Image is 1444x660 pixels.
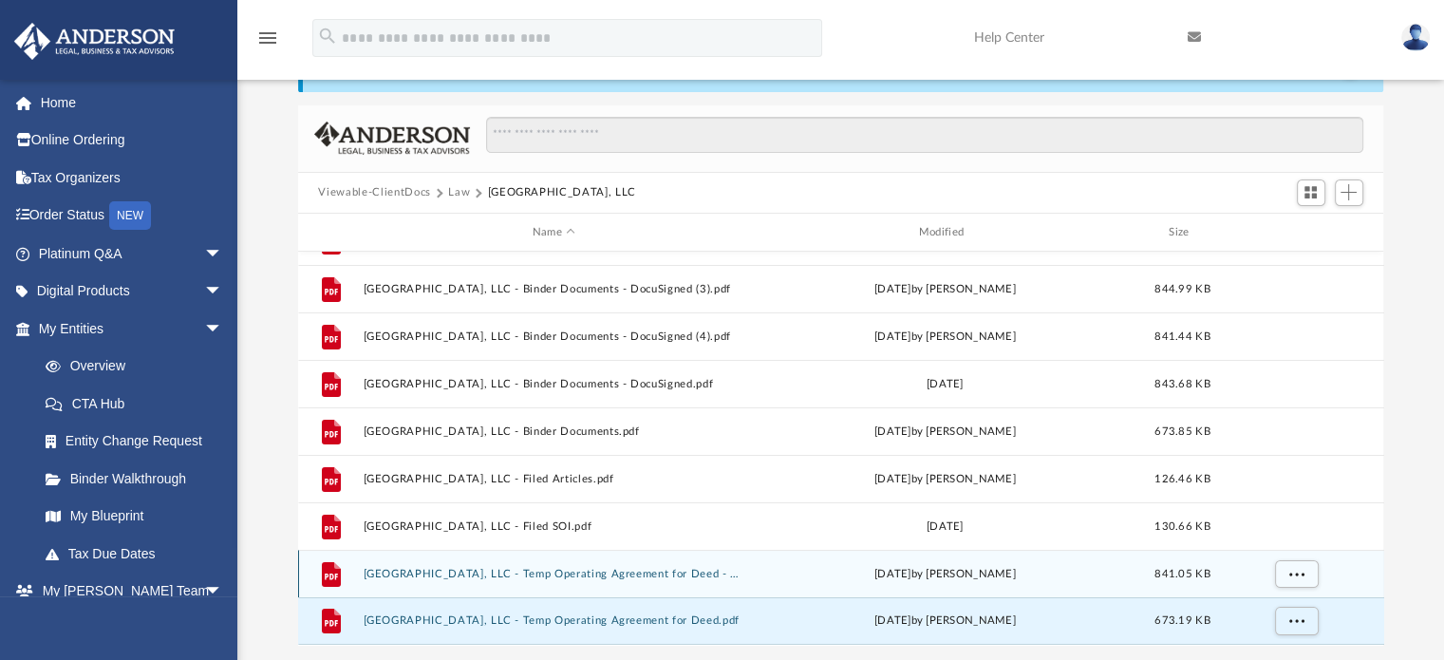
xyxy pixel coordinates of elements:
[486,117,1362,153] input: Search files and folders
[109,201,151,230] div: NEW
[318,184,430,201] button: Viewable-ClientDocs
[256,36,279,49] a: menu
[204,573,242,612] span: arrow_drop_down
[363,473,745,485] button: [GEOGRAPHIC_DATA], LLC - Filed Articles.pdf
[754,613,1136,631] div: [DATE] by [PERSON_NAME]
[1154,474,1210,484] span: 126.46 KB
[363,330,745,343] button: [GEOGRAPHIC_DATA], LLC - Binder Documents - DocuSigned (4).pdf
[363,615,745,628] button: [GEOGRAPHIC_DATA], LLC - Temp Operating Agreement for Deed.pdf
[1144,224,1220,241] div: Size
[362,224,744,241] div: Name
[1154,426,1210,437] span: 673.85 KB
[256,27,279,49] i: menu
[13,573,242,611] a: My [PERSON_NAME] Teamarrow_drop_down
[1154,569,1210,579] span: 841.05 KB
[363,520,745,533] button: [GEOGRAPHIC_DATA], LLC - Filed SOI.pdf
[487,184,635,201] button: [GEOGRAPHIC_DATA], LLC
[363,283,745,295] button: [GEOGRAPHIC_DATA], LLC - Binder Documents - DocuSigned (3).pdf
[754,519,1136,536] div: [DATE]
[13,84,252,122] a: Home
[754,281,1136,298] div: [DATE] by [PERSON_NAME]
[754,424,1136,441] div: [DATE] by [PERSON_NAME]
[1228,224,1361,241] div: id
[13,235,252,273] a: Platinum Q&Aarrow_drop_down
[204,273,242,311] span: arrow_drop_down
[1335,179,1363,206] button: Add
[363,425,745,438] button: [GEOGRAPHIC_DATA], LLC - Binder Documents.pdf
[13,197,252,236] a: Order StatusNEW
[27,498,242,536] a: My Blueprint
[1154,521,1210,532] span: 130.66 KB
[204,235,242,273] span: arrow_drop_down
[9,23,180,60] img: Anderson Advisors Platinum Portal
[1401,24,1430,51] img: User Pic
[306,224,353,241] div: id
[448,184,470,201] button: Law
[1154,379,1210,389] span: 843.68 KB
[754,471,1136,488] div: [DATE] by [PERSON_NAME]
[27,535,252,573] a: Tax Due Dates
[298,252,1384,645] div: grid
[317,26,338,47] i: search
[363,568,745,580] button: [GEOGRAPHIC_DATA], LLC - Temp Operating Agreement for Deed - DocuSigned.pdf
[204,310,242,349] span: arrow_drop_down
[13,159,252,197] a: Tax Organizers
[1297,179,1325,206] button: Switch to Grid View
[753,224,1135,241] div: Modified
[13,273,252,311] a: Digital Productsarrow_drop_down
[27,460,252,498] a: Binder Walkthrough
[1154,284,1210,294] span: 844.99 KB
[27,348,252,386] a: Overview
[27,423,252,461] a: Entity Change Request
[754,566,1136,583] div: [DATE] by [PERSON_NAME]
[1154,616,1210,627] span: 673.19 KB
[1154,331,1210,342] span: 841.44 KB
[363,378,745,390] button: [GEOGRAPHIC_DATA], LLC - Binder Documents - DocuSigned.pdf
[13,310,252,348] a: My Entitiesarrow_drop_down
[27,385,252,423] a: CTA Hub
[754,329,1136,346] div: [DATE] by [PERSON_NAME]
[13,122,252,160] a: Online Ordering
[754,376,1136,393] div: [DATE]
